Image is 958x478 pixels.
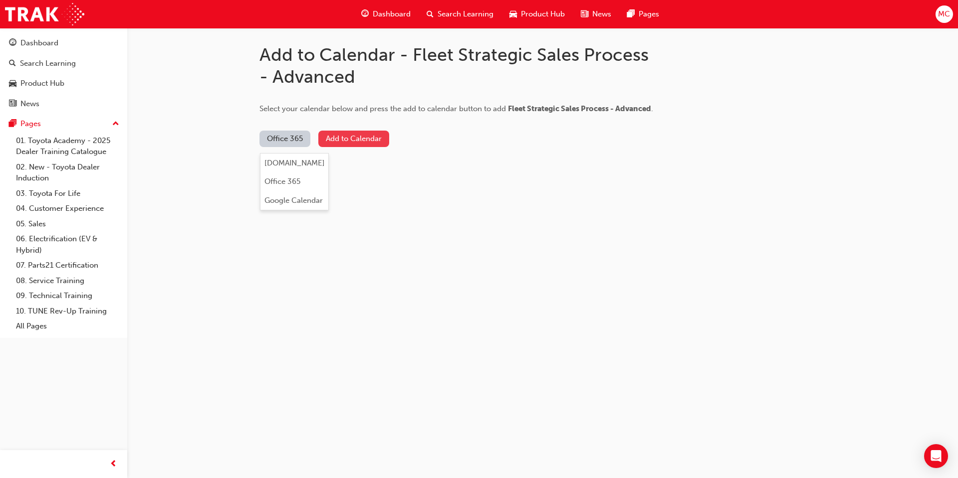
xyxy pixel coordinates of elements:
span: news-icon [9,100,16,109]
span: news-icon [581,8,588,20]
a: Dashboard [4,34,123,52]
span: pages-icon [627,8,635,20]
div: Product Hub [20,78,64,89]
a: Search Learning [4,54,123,73]
button: MC [936,5,953,23]
button: Pages [4,115,123,133]
button: Add to Calendar [318,131,389,147]
span: guage-icon [361,8,369,20]
div: Office 365 [264,176,300,187]
a: News [4,95,123,113]
a: news-iconNews [573,4,619,24]
button: [DOMAIN_NAME] [260,154,328,172]
span: car-icon [9,79,16,88]
span: search-icon [427,8,434,20]
span: prev-icon [110,458,117,471]
button: Office 365 [260,172,328,191]
a: 09. Technical Training [12,288,123,304]
a: guage-iconDashboard [353,4,419,24]
div: Google Calendar [264,195,323,206]
span: Dashboard [373,8,411,20]
div: News [20,98,39,110]
h1: Add to Calendar - Fleet Strategic Sales Process - Advanced [259,44,659,87]
span: Product Hub [521,8,565,20]
a: 04. Customer Experience [12,201,123,216]
div: Search Learning [20,58,76,69]
a: 06. Electrification (EV & Hybrid) [12,231,123,258]
div: Dashboard [20,37,58,49]
a: 01. Toyota Academy - 2025 Dealer Training Catalogue [12,133,123,159]
span: car-icon [509,8,517,20]
button: Google Calendar [260,191,328,210]
a: 07. Parts21 Certification [12,258,123,273]
span: Fleet Strategic Sales Process - Advanced [508,104,651,113]
a: car-iconProduct Hub [501,4,573,24]
span: up-icon [112,118,119,131]
a: 08. Service Training [12,273,123,289]
a: All Pages [12,319,123,334]
a: Product Hub [4,74,123,93]
span: Select your calendar below and press the add to calendar button to add . [259,104,653,113]
a: pages-iconPages [619,4,667,24]
button: Office 365 [259,131,310,147]
div: Open Intercom Messenger [924,444,948,468]
span: Pages [639,8,659,20]
div: Pages [20,118,41,130]
a: 02. New - Toyota Dealer Induction [12,159,123,186]
a: 10. TUNE Rev-Up Training [12,304,123,319]
a: 03. Toyota For Life [12,186,123,201]
span: Search Learning [438,8,493,20]
span: guage-icon [9,39,16,48]
a: 05. Sales [12,216,123,232]
span: search-icon [9,59,16,68]
span: pages-icon [9,120,16,129]
img: Trak [5,3,84,25]
div: [DOMAIN_NAME] [264,158,325,169]
button: DashboardSearch LearningProduct HubNews [4,32,123,115]
a: search-iconSearch Learning [419,4,501,24]
span: News [592,8,611,20]
span: MC [938,8,950,20]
